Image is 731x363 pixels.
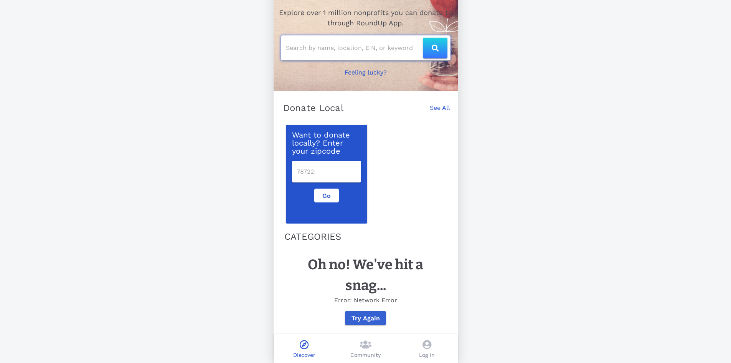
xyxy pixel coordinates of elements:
a: See All [430,103,450,120]
input: Search by name, location, EIN, or keyword [286,42,423,54]
p: Log In [419,351,435,359]
h1: Oh no! We've hit a snag... [289,254,442,296]
span: Go [321,192,332,199]
p: Community [350,351,381,359]
p: Want to donate locally? Enter your zipcode [292,131,361,155]
h2: Explore over 1 million nonprofits you can donate to through RoundUp App. [278,7,453,28]
button: Go [314,189,339,202]
p: Error: Network Error [289,296,442,305]
p: Discover [293,351,315,359]
input: 78722 [297,166,356,178]
p: Donate Local [283,102,344,114]
span: Try Again [351,315,380,322]
button: Try Again [345,311,386,325]
p: CATEGORIES [284,230,447,244]
p: Feeling lucky? [345,68,387,77]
